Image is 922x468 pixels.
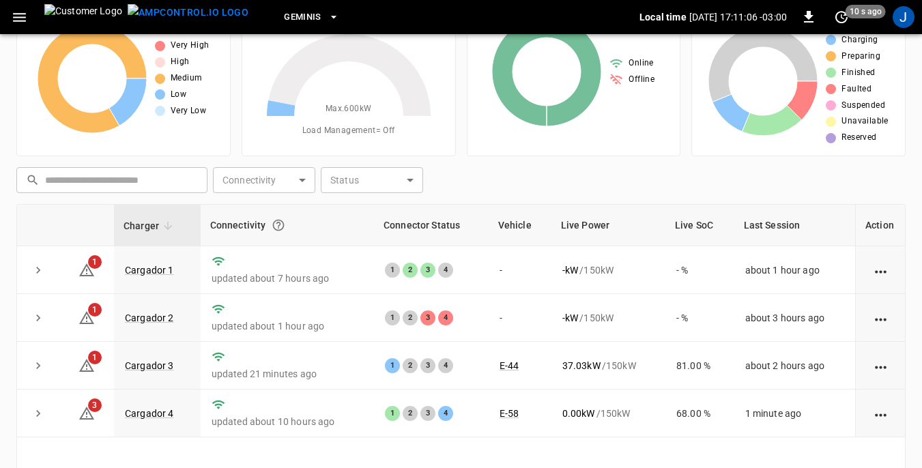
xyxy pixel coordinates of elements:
[88,351,102,364] span: 1
[841,66,875,80] span: Finished
[403,406,418,421] div: 2
[78,311,95,322] a: 1
[841,131,876,145] span: Reserved
[125,408,174,419] a: Cargador 4
[420,263,435,278] div: 3
[665,294,734,342] td: - %
[500,360,519,371] a: E-44
[562,407,654,420] div: / 150 kW
[562,359,654,372] div: / 150 kW
[210,213,364,237] div: Connectivity
[734,294,855,342] td: about 3 hours ago
[171,72,202,85] span: Medium
[403,310,418,325] div: 2
[385,263,400,278] div: 1
[124,218,177,234] span: Charger
[841,33,878,47] span: Charging
[212,415,363,428] p: updated about 10 hours ago
[171,55,190,69] span: High
[403,358,418,373] div: 2
[212,272,363,285] p: updated about 7 hours ago
[284,10,321,25] span: Geminis
[385,310,400,325] div: 1
[841,115,888,128] span: Unavailable
[562,311,654,325] div: / 150 kW
[171,88,186,102] span: Low
[562,407,595,420] p: 0.00 kW
[841,99,885,113] span: Suspended
[326,102,372,116] span: Max. 600 kW
[629,57,653,70] span: Online
[872,311,889,325] div: action cell options
[551,205,665,246] th: Live Power
[420,358,435,373] div: 3
[689,10,787,24] p: [DATE] 17:11:06 -03:00
[438,358,453,373] div: 4
[438,263,453,278] div: 4
[125,312,174,323] a: Cargador 2
[665,342,734,390] td: 81.00 %
[78,407,95,418] a: 3
[893,6,914,28] div: profile-icon
[171,104,206,118] span: Very Low
[734,342,855,390] td: about 2 hours ago
[420,406,435,421] div: 3
[734,390,855,437] td: 1 minute ago
[385,358,400,373] div: 1
[639,10,687,24] p: Local time
[385,406,400,421] div: 1
[78,263,95,274] a: 1
[28,355,48,376] button: expand row
[846,5,886,18] span: 10 s ago
[665,246,734,294] td: - %
[489,205,551,246] th: Vehicle
[125,265,174,276] a: Cargador 1
[500,408,519,419] a: E-58
[438,406,453,421] div: 4
[44,4,122,30] img: Customer Logo
[302,124,395,138] span: Load Management = Off
[403,263,418,278] div: 2
[28,260,48,280] button: expand row
[872,407,889,420] div: action cell options
[562,311,578,325] p: - kW
[212,367,363,381] p: updated 21 minutes ago
[562,263,654,277] div: / 150 kW
[28,403,48,424] button: expand row
[128,4,248,21] img: ampcontrol.io logo
[489,294,551,342] td: -
[171,39,210,53] span: Very High
[125,360,174,371] a: Cargador 3
[831,6,852,28] button: set refresh interval
[855,205,905,246] th: Action
[88,255,102,269] span: 1
[78,360,95,370] a: 1
[734,246,855,294] td: about 1 hour ago
[88,303,102,317] span: 1
[562,263,578,277] p: - kW
[212,319,363,333] p: updated about 1 hour ago
[841,83,871,96] span: Faulted
[872,359,889,372] div: action cell options
[489,246,551,294] td: -
[266,213,291,237] button: Connection between the charger and our software.
[374,205,489,246] th: Connector Status
[665,390,734,437] td: 68.00 %
[278,4,345,31] button: Geminis
[88,398,102,412] span: 3
[420,310,435,325] div: 3
[734,205,855,246] th: Last Session
[841,50,880,63] span: Preparing
[872,263,889,277] div: action cell options
[28,308,48,328] button: expand row
[665,205,734,246] th: Live SoC
[438,310,453,325] div: 4
[629,73,654,87] span: Offline
[562,359,601,372] p: 37.03 kW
